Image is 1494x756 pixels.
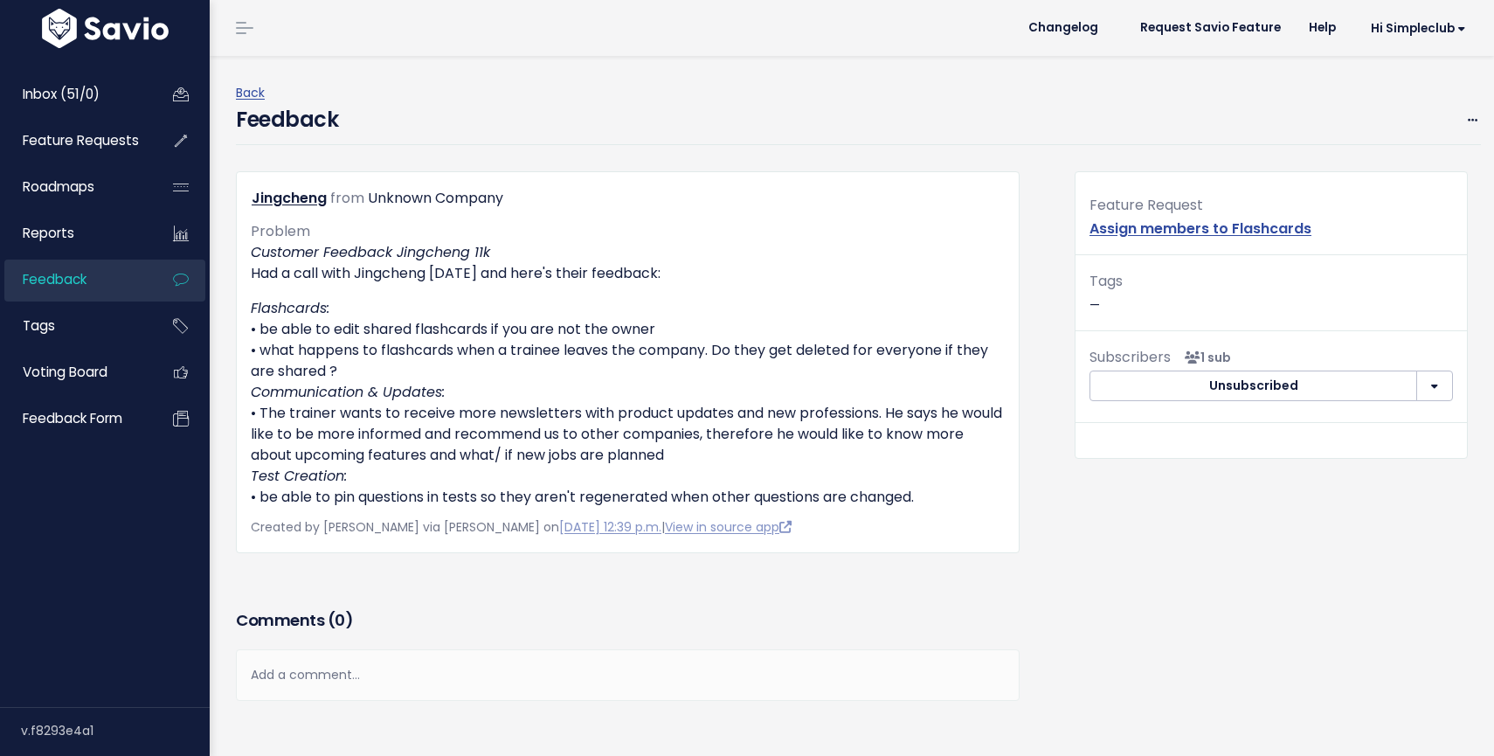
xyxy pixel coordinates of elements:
[251,242,490,262] em: Customer Feedback Jingcheng 11k
[330,188,364,208] span: from
[1028,22,1098,34] span: Changelog
[1089,271,1123,291] span: Tags
[1350,15,1480,42] a: Hi simpleclub
[4,260,145,300] a: Feedback
[252,188,327,208] a: Jingcheng
[251,382,445,402] em: Communication & Updates:
[4,121,145,161] a: Feature Requests
[23,270,86,288] span: Feedback
[1089,195,1203,215] span: Feature Request
[251,298,1005,508] p: • be able to edit shared flashcards if you are not the owner • what happens to flashcards when a ...
[23,409,122,427] span: Feedback form
[559,518,661,536] a: [DATE] 12:39 p.m.
[1371,22,1466,35] span: Hi simpleclub
[665,518,792,536] a: View in source app
[1089,371,1417,402] button: Unsubscribed
[23,224,74,242] span: Reports
[38,9,173,48] img: logo-white.9d6f32f41409.svg
[23,177,94,196] span: Roadmaps
[21,708,210,753] div: v.f8293e4a1
[4,213,145,253] a: Reports
[335,609,345,631] span: 0
[1089,347,1171,367] span: Subscribers
[1126,15,1295,41] a: Request Savio Feature
[236,608,1020,633] h3: Comments ( )
[4,306,145,346] a: Tags
[251,242,1005,284] p: Had a call with Jingcheng [DATE] and here's their feedback:
[1295,15,1350,41] a: Help
[236,649,1020,701] div: Add a comment...
[4,74,145,114] a: Inbox (51/0)
[4,167,145,207] a: Roadmaps
[23,131,139,149] span: Feature Requests
[1089,269,1453,316] p: —
[1178,349,1231,366] span: <p><strong>Subscribers</strong><br><br> - Dmitry Khromov<br> </p>
[23,85,100,103] span: Inbox (51/0)
[23,363,107,381] span: Voting Board
[251,221,310,241] span: Problem
[368,186,503,212] div: Unknown Company
[1089,218,1311,239] a: Assign members to Flashcards
[251,518,792,536] span: Created by [PERSON_NAME] via [PERSON_NAME] on |
[251,466,347,486] em: Test Creation:
[4,352,145,392] a: Voting Board
[4,399,145,439] a: Feedback form
[23,316,55,335] span: Tags
[236,104,338,135] h4: Feedback
[236,84,265,101] a: Back
[251,298,329,318] em: Flashcards:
